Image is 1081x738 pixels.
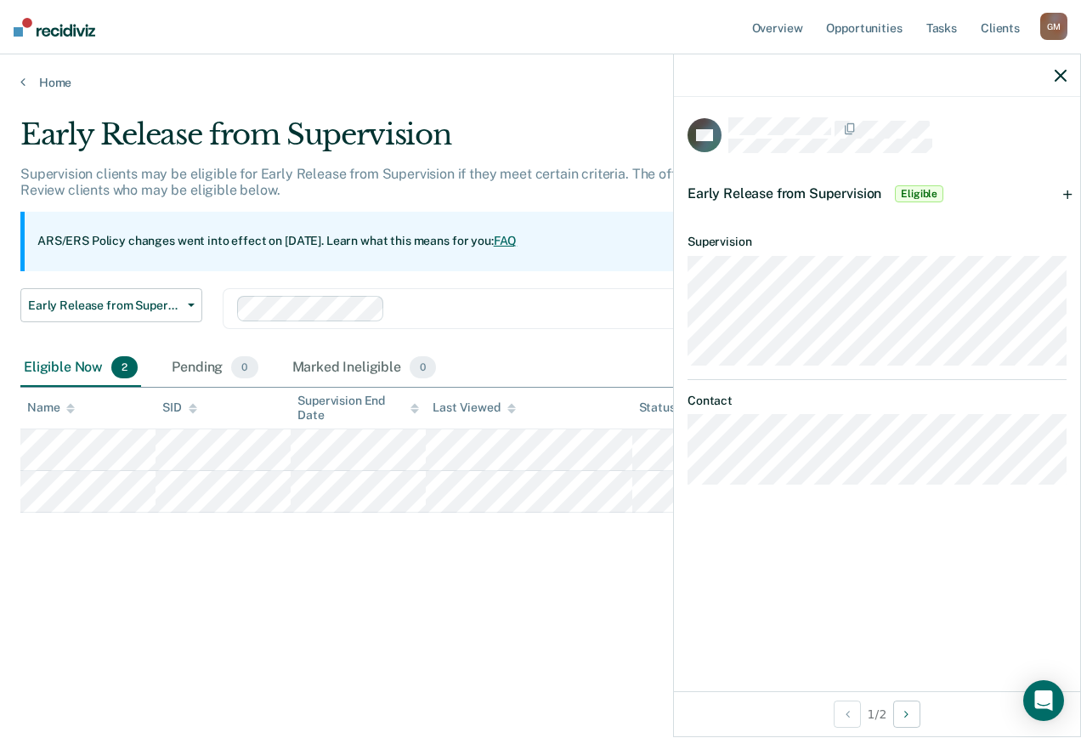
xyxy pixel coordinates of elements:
div: Eligible Now [20,349,141,387]
button: Previous Opportunity [834,701,861,728]
img: Recidiviz [14,18,95,37]
p: Supervision clients may be eligible for Early Release from Supervision if they meet certain crite... [20,166,986,198]
div: Supervision End Date [297,394,419,423]
a: Home [20,75,1061,90]
div: Open Intercom Messenger [1023,680,1064,721]
div: G M [1040,13,1067,40]
div: Early Release from SupervisionEligible [674,167,1080,221]
div: Early Release from Supervision [20,117,993,166]
a: FAQ [494,234,518,247]
span: 2 [111,356,138,378]
span: 0 [231,356,258,378]
dt: Supervision [688,235,1067,249]
div: Pending [168,349,261,387]
p: ARS/ERS Policy changes went into effect on [DATE]. Learn what this means for you: [37,233,517,250]
span: Early Release from Supervision [28,298,181,313]
div: Marked Ineligible [289,349,440,387]
div: 1 / 2 [674,691,1080,736]
dt: Contact [688,394,1067,408]
span: Eligible [895,185,943,202]
div: Last Viewed [433,400,515,415]
span: 0 [410,356,436,378]
div: Status [639,400,676,415]
div: SID [162,400,197,415]
div: Name [27,400,75,415]
button: Next Opportunity [893,701,920,728]
span: Early Release from Supervision [688,185,881,202]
